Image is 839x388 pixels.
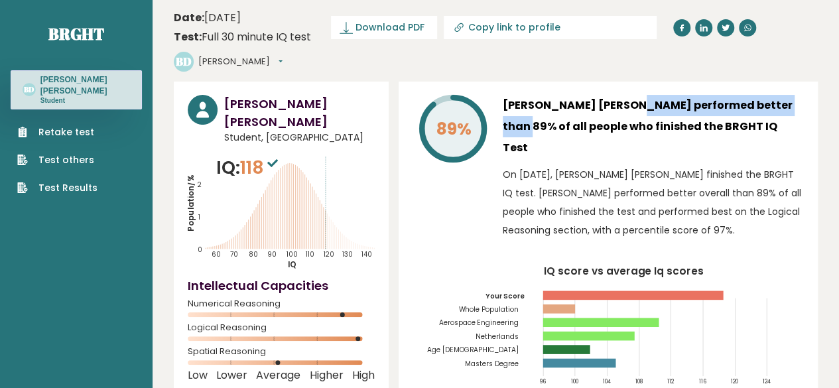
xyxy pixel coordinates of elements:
tspan: IQ score vs average Iq scores [543,263,704,277]
tspan: Age [DEMOGRAPHIC_DATA] [426,345,519,355]
tspan: Netherlands [476,332,519,342]
span: Download PDF [355,21,424,34]
tspan: 89% [436,117,472,141]
tspan: 130 [342,250,353,259]
tspan: 100 [571,377,578,385]
button: [PERSON_NAME] [198,55,283,68]
span: Higher [309,373,343,378]
tspan: 80 [249,250,258,259]
span: Average [256,373,300,378]
tspan: 104 [603,377,611,385]
tspan: Population/% [186,174,196,231]
a: Test Results [17,181,97,195]
b: Test: [174,29,202,44]
span: Low [188,373,208,378]
tspan: Aerospace Engineering [438,318,519,328]
tspan: 110 [306,250,314,259]
tspan: 116 [699,377,706,385]
span: Logical Reasoning [188,325,375,330]
a: Test others [17,153,97,167]
text: BD [24,84,34,94]
p: IQ: [216,155,281,181]
tspan: 112 [667,377,675,385]
span: Spatial Reasoning [188,349,375,354]
tspan: Whole Population [458,304,519,314]
tspan: Masters Degree [465,359,519,369]
div: Full 30 minute IQ test [174,29,311,45]
span: 118 [240,155,281,180]
tspan: 0 [198,245,202,254]
tspan: 1 [198,212,200,221]
tspan: 96 [539,377,546,385]
a: Retake test [17,125,97,139]
tspan: 140 [361,250,371,259]
p: Student [40,96,130,105]
h3: [PERSON_NAME] [PERSON_NAME] [224,95,375,131]
tspan: 2 [198,180,202,189]
h3: [PERSON_NAME] [PERSON_NAME] [40,74,130,96]
tspan: Your Score [485,291,525,301]
tspan: 124 [763,377,771,385]
text: BD [176,54,192,69]
tspan: 100 [286,250,297,259]
tspan: 120 [324,250,334,259]
tspan: IQ [288,259,296,270]
a: Download PDF [331,16,437,39]
tspan: 70 [230,250,238,259]
span: Numerical Reasoning [188,301,375,306]
b: Date: [174,10,204,25]
tspan: 108 [635,377,642,385]
tspan: 120 [731,377,738,385]
span: Lower [216,373,247,378]
h4: Intellectual Capacities [188,277,375,294]
tspan: 90 [267,250,277,259]
span: Student, [GEOGRAPHIC_DATA] [224,131,375,145]
time: [DATE] [174,10,241,26]
span: High [352,373,375,378]
h3: [PERSON_NAME] [PERSON_NAME] performed better than 89% of all people who finished the BRGHT IQ Test [503,95,804,159]
tspan: 60 [212,250,221,259]
p: On [DATE], [PERSON_NAME] [PERSON_NAME] finished the BRGHT IQ test. [PERSON_NAME] performed better... [503,165,804,239]
a: Brght [48,23,104,44]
